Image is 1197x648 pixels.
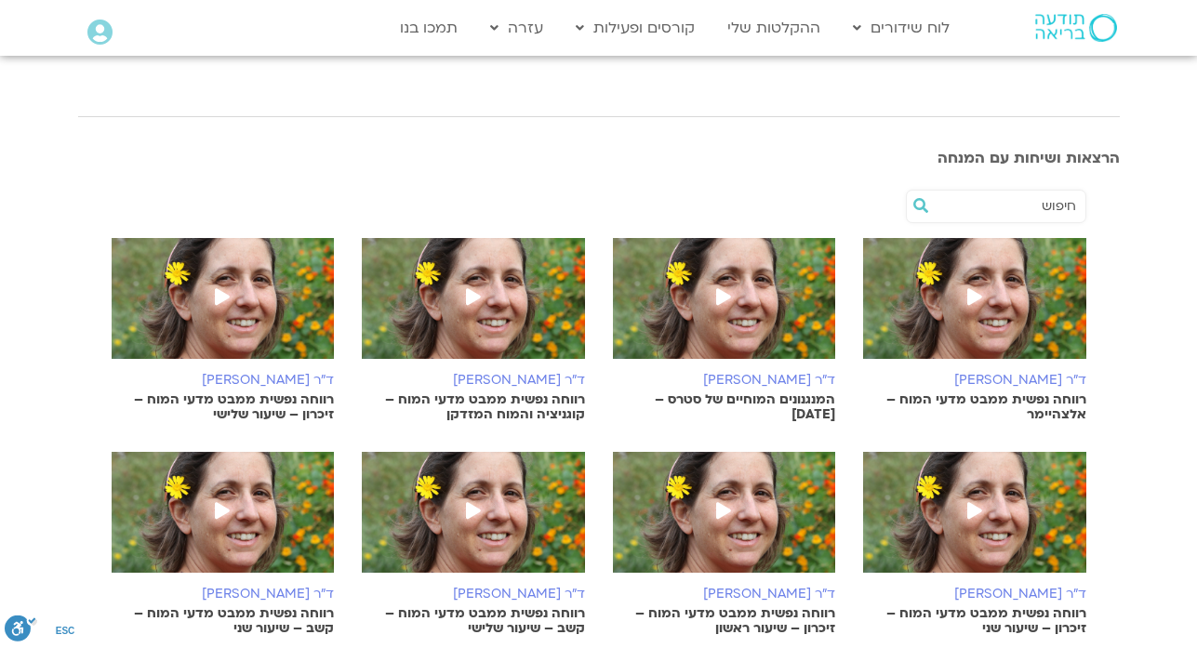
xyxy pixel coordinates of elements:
a: ההקלטות שלי [718,10,830,46]
a: ד"ר [PERSON_NAME] רווחה נפשית ממבט מדעי המוח – אלצהיימר [863,238,1086,422]
a: קורסים ופעילות [566,10,704,46]
p: רווחה נפשית ממבט מדעי המוח – זיכרון – שיעור שלישי [112,392,335,422]
h6: ד"ר [PERSON_NAME] [112,373,335,388]
p: רווחה נפשית ממבט מדעי המוח – זיכרון – שיעור ראשון [613,606,836,636]
h6: ד"ר [PERSON_NAME] [613,373,836,388]
a: לוח שידורים [844,10,959,46]
a: ד"ר [PERSON_NAME] רווחה נפשית ממבט מדעי המוח – זיכרון – שיעור שני [863,452,1086,636]
h6: ד"ר [PERSON_NAME] [613,587,836,602]
a: ד"ר [PERSON_NAME] רווחה נפשית ממבט מדעי המוח – קוגניציה והמוח המזדקן [362,238,585,422]
img: %D7%A0%D7%95%D7%A2%D7%94-%D7%90%D7%9C%D7%91%D7%9C%D7%93%D7%94.png [362,452,585,591]
p: רווחה נפשית ממבט מדעי המוח – אלצהיימר [863,392,1086,422]
p: המנגנונים המוחיים של סטרס – [DATE] [613,392,836,422]
a: עזרה [481,10,552,46]
img: %D7%A0%D7%95%D7%A2%D7%94-%D7%90%D7%9C%D7%91%D7%9C%D7%93%D7%94.png [112,238,335,377]
img: %D7%A0%D7%95%D7%A2%D7%94-%D7%90%D7%9C%D7%91%D7%9C%D7%93%D7%94.png [613,452,836,591]
a: ד"ר [PERSON_NAME] רווחה נפשית ממבט מדעי המוח – זיכרון – שיעור ראשון [613,452,836,636]
h6: ד"ר [PERSON_NAME] [863,587,1086,602]
h3: הרצאות ושיחות עם המנחה [78,150,1120,166]
a: ד"ר [PERSON_NAME] רווחה נפשית ממבט מדעי המוח – זיכרון – שיעור שלישי [112,238,335,422]
img: %D7%A0%D7%95%D7%A2%D7%94-%D7%90%D7%9C%D7%91%D7%9C%D7%93%D7%94.png [863,452,1086,591]
input: חיפוש [935,191,1076,222]
p: רווחה נפשית ממבט מדעי המוח – קשב – שיעור שלישי [362,606,585,636]
img: תודעה בריאה [1035,14,1117,42]
p: רווחה נפשית ממבט מדעי המוח – קוגניציה והמוח המזדקן [362,392,585,422]
p: רווחה נפשית ממבט מדעי המוח – זיכרון – שיעור שני [863,606,1086,636]
h6: ד"ר [PERSON_NAME] [112,587,335,602]
a: תמכו בנו [391,10,467,46]
img: %D7%A0%D7%95%D7%A2%D7%94-%D7%90%D7%9C%D7%91%D7%9C%D7%93%D7%94.png [112,452,335,591]
img: %D7%A0%D7%95%D7%A2%D7%94-%D7%90%D7%9C%D7%91%D7%9C%D7%93%D7%94.png [613,238,836,377]
h6: ד"ר [PERSON_NAME] [362,373,585,388]
p: רווחה נפשית ממבט מדעי המוח – קשב – שיעור שני [112,606,335,636]
img: %D7%A0%D7%95%D7%A2%D7%94-%D7%90%D7%9C%D7%91%D7%9C%D7%93%D7%94.png [863,238,1086,377]
a: ד"ר [PERSON_NAME] רווחה נפשית ממבט מדעי המוח – קשב – שיעור שלישי [362,452,585,636]
img: %D7%A0%D7%95%D7%A2%D7%94-%D7%90%D7%9C%D7%91%D7%9C%D7%93%D7%94.png [362,238,585,377]
h6: ד"ר [PERSON_NAME] [362,587,585,602]
a: ד"ר [PERSON_NAME] רווחה נפשית ממבט מדעי המוח – קשב – שיעור שני [112,452,335,636]
a: ד"ר [PERSON_NAME] המנגנונים המוחיים של סטרס – [DATE] [613,238,836,422]
h6: ד"ר [PERSON_NAME] [863,373,1086,388]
